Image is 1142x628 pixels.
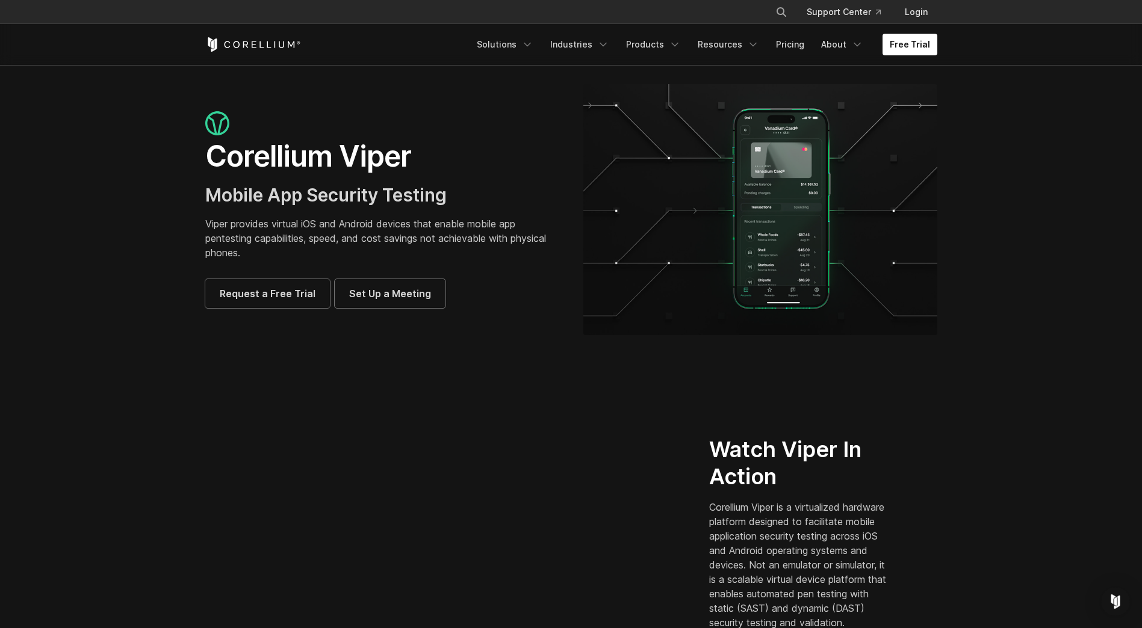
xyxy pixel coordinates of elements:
[470,34,937,55] div: Navigation Menu
[205,217,559,260] p: Viper provides virtual iOS and Android devices that enable mobile app pentesting capabilities, sp...
[883,34,937,55] a: Free Trial
[771,1,792,23] button: Search
[543,34,616,55] a: Industries
[761,1,937,23] div: Navigation Menu
[470,34,541,55] a: Solutions
[205,184,447,206] span: Mobile App Security Testing
[709,436,892,490] h2: Watch Viper In Action
[619,34,688,55] a: Products
[220,286,315,301] span: Request a Free Trial
[895,1,937,23] a: Login
[349,286,431,301] span: Set Up a Meeting
[583,84,937,335] img: viper_hero
[769,34,812,55] a: Pricing
[335,279,445,308] a: Set Up a Meeting
[690,34,766,55] a: Resources
[797,1,890,23] a: Support Center
[205,138,559,174] h1: Corellium Viper
[814,34,870,55] a: About
[205,111,229,136] img: viper_icon_large
[205,37,301,52] a: Corellium Home
[1101,587,1130,616] div: Open Intercom Messenger
[205,279,330,308] a: Request a Free Trial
